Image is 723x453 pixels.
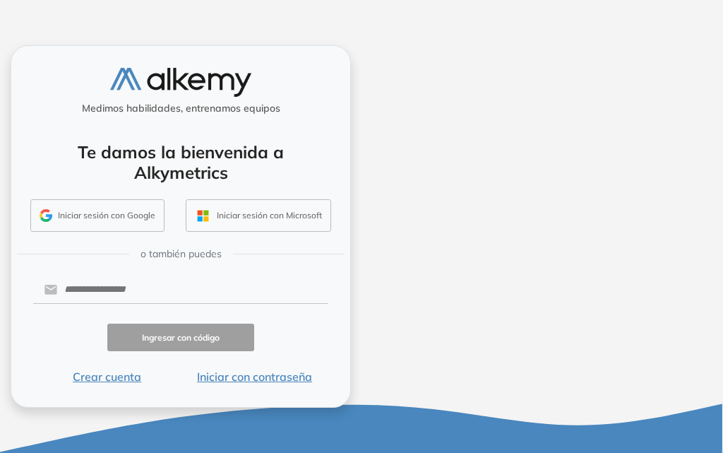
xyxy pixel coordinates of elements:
div: Widget de chat [652,385,723,453]
button: Crear cuenta [33,368,181,385]
button: Ingresar con código [107,324,255,351]
button: Iniciar sesión con Google [30,199,165,232]
h4: Te damos la bienvenida a Alkymetrics [30,142,332,183]
h5: Medimos habilidades, entrenamos equipos [17,102,345,114]
img: logo-alkemy [110,68,251,97]
img: GMAIL_ICON [40,209,52,222]
button: Iniciar sesión con Microsoft [186,199,331,232]
span: o también puedes [141,247,222,261]
img: OUTLOOK_ICON [195,208,211,224]
iframe: Chat Widget [652,385,723,453]
button: Iniciar con contraseña [181,368,328,385]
